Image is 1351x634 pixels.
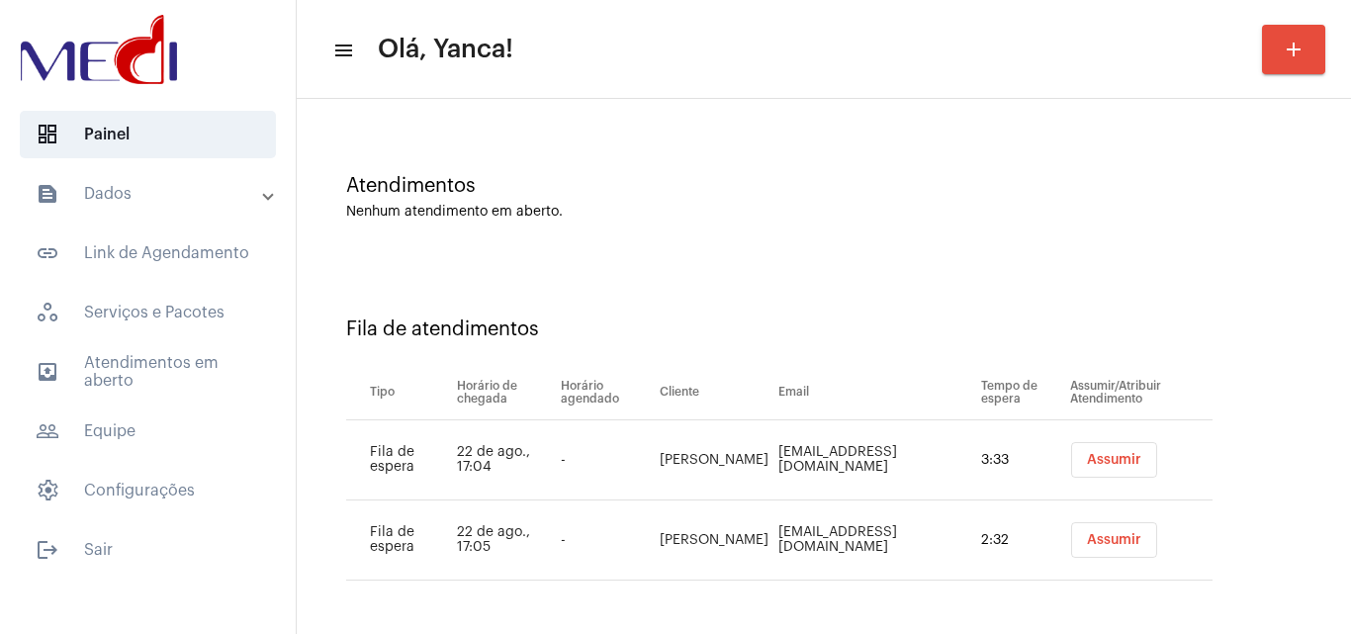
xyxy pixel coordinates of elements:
mat-icon: add [1282,38,1306,61]
span: Link de Agendamento [20,229,276,277]
mat-chip-list: selection [1070,522,1213,558]
div: Atendimentos [346,175,1302,197]
div: Fila de atendimentos [346,318,1302,340]
td: 22 de ago., 17:05 [452,500,555,581]
td: 2:32 [976,500,1066,581]
span: sidenav icon [36,301,59,324]
span: Olá, Yanca! [378,34,513,65]
mat-icon: sidenav icon [332,39,352,62]
span: Atendimentos em aberto [20,348,276,396]
mat-panel-title: Dados [36,182,264,206]
td: [PERSON_NAME] [655,420,773,500]
mat-icon: sidenav icon [36,360,59,384]
th: Cliente [655,365,773,420]
td: - [556,500,655,581]
div: Nenhum atendimento em aberto. [346,205,1302,220]
img: d3a1b5fa-500b-b90f-5a1c-719c20e9830b.png [16,10,182,89]
td: [EMAIL_ADDRESS][DOMAIN_NAME] [773,500,976,581]
td: 3:33 [976,420,1066,500]
mat-icon: sidenav icon [36,538,59,562]
span: Equipe [20,408,276,455]
span: Painel [20,111,276,158]
span: sidenav icon [36,123,59,146]
button: Assumir [1071,522,1157,558]
td: [PERSON_NAME] [655,500,773,581]
span: Assumir [1087,533,1141,547]
th: Assumir/Atribuir Atendimento [1065,365,1213,420]
span: Serviços e Pacotes [20,289,276,336]
th: Horário agendado [556,365,655,420]
span: sidenav icon [36,479,59,502]
td: Fila de espera [346,420,452,500]
mat-icon: sidenav icon [36,182,59,206]
td: - [556,420,655,500]
span: Sair [20,526,276,574]
mat-icon: sidenav icon [36,419,59,443]
mat-expansion-panel-header: sidenav iconDados [12,170,296,218]
td: Fila de espera [346,500,452,581]
th: Tipo [346,365,452,420]
mat-icon: sidenav icon [36,241,59,265]
td: [EMAIL_ADDRESS][DOMAIN_NAME] [773,420,976,500]
th: Tempo de espera [976,365,1066,420]
mat-chip-list: selection [1070,442,1213,478]
span: Configurações [20,467,276,514]
th: Email [773,365,976,420]
th: Horário de chegada [452,365,555,420]
span: Assumir [1087,453,1141,467]
button: Assumir [1071,442,1157,478]
td: 22 de ago., 17:04 [452,420,555,500]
